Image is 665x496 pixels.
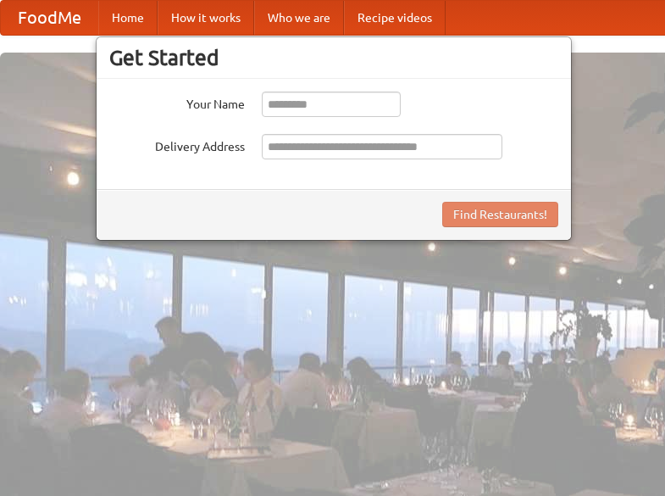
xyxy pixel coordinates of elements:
[1,1,98,35] a: FoodMe
[158,1,254,35] a: How it works
[442,202,558,227] button: Find Restaurants!
[344,1,446,35] a: Recipe videos
[98,1,158,35] a: Home
[109,45,558,70] h3: Get Started
[254,1,344,35] a: Who we are
[109,134,245,155] label: Delivery Address
[109,92,245,113] label: Your Name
